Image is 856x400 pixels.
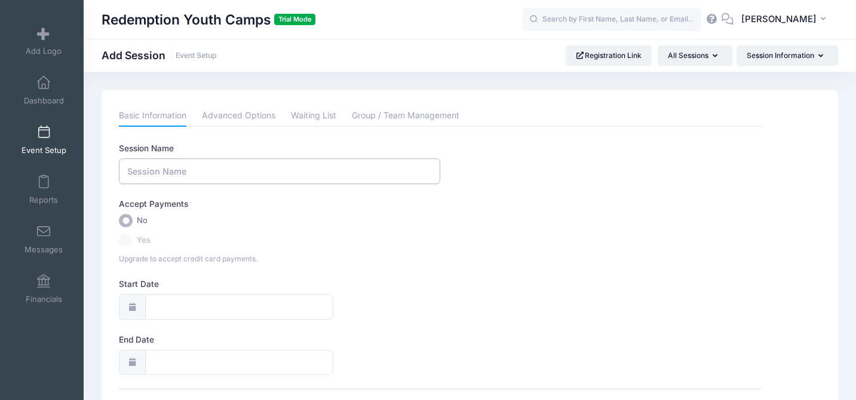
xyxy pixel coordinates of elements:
[102,49,217,62] h1: Add Session
[16,119,72,161] a: Event Setup
[16,218,72,260] a: Messages
[274,14,315,25] span: Trial Mode
[291,105,336,127] a: Waiting List
[137,234,151,246] span: Yes
[734,6,838,33] button: [PERSON_NAME]
[202,105,275,127] a: Advanced Options
[522,8,701,32] input: Search by First Name, Last Name, or Email...
[566,45,652,66] a: Registration Link
[137,215,148,227] span: No
[119,214,133,228] input: No
[658,45,732,66] button: All Sessions
[22,145,66,155] span: Event Setup
[16,20,72,62] a: Add Logo
[102,6,315,33] h1: Redemption Youth Camps
[352,105,459,127] a: Group / Team Management
[737,45,838,66] button: Session Information
[24,245,63,255] span: Messages
[176,51,217,60] a: Event Setup
[119,254,257,263] span: Upgrade to accept credit card payments.
[119,142,440,154] label: Session Name
[119,334,440,346] label: End Date
[119,198,188,210] label: Accept Payments
[29,195,58,205] span: Reports
[16,69,72,111] a: Dashboard
[119,158,440,184] input: Session Name
[16,268,72,310] a: Financials
[24,96,64,106] span: Dashboard
[26,294,62,304] span: Financials
[741,13,817,26] span: [PERSON_NAME]
[119,278,440,290] label: Start Date
[26,46,62,56] span: Add Logo
[16,169,72,210] a: Reports
[119,105,186,127] a: Basic Information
